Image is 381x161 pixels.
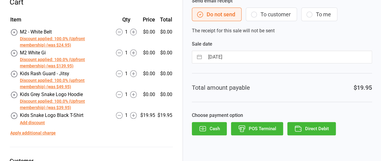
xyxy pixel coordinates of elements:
span: Kids Snake Logo Black T-Shirt [20,112,83,118]
div: 1 [113,112,140,119]
td: $0.00 [158,70,172,90]
button: Discount applied: 100.0% (Upfront membership) (was $24.95) [20,36,110,48]
td: $0.00 [158,28,172,49]
span: Kids Grey Snake Logo Hoodie [20,92,83,97]
td: $19.95 [158,112,172,126]
label: Sale date [192,40,372,48]
div: 1 [113,49,140,56]
button: Discount applied: 100.0% (Upfront membership) (was $39.95) [20,98,110,111]
button: To me [301,8,337,21]
th: Qty [113,15,140,28]
div: Total amount payable [192,83,250,92]
td: $0.00 [158,91,172,111]
div: $19.95 [354,83,372,92]
button: Do not send [192,8,242,21]
div: 1 [113,28,140,36]
button: Apply additional charge [10,130,56,136]
span: M2 - White Belt [20,29,52,35]
button: Add discount [20,120,45,126]
button: Discount applied: 100.0% (Upfront membership) (was $139.95) [20,56,110,69]
div: 1 [113,91,140,98]
div: $0.00 [140,70,155,77]
div: $0.00 [140,91,155,98]
div: Price [140,15,155,24]
button: Discount applied: 100.0% (upfront membership) (was $49.95) [20,77,110,90]
div: $19.95 [140,112,155,119]
td: $0.00 [158,49,172,69]
button: Direct Debit [287,122,336,135]
th: Item [10,15,112,28]
span: Kids Rash Guard - Jitsy [20,71,69,76]
span: M2 White Gi [20,50,46,56]
div: 1 [113,70,140,77]
div: $0.00 [140,28,155,36]
button: Cash [192,122,227,135]
th: Total [158,15,172,28]
div: $0.00 [140,49,155,56]
button: POS Terminal [231,122,283,135]
label: Choose payment option [192,112,372,119]
button: To customer [246,8,297,21]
